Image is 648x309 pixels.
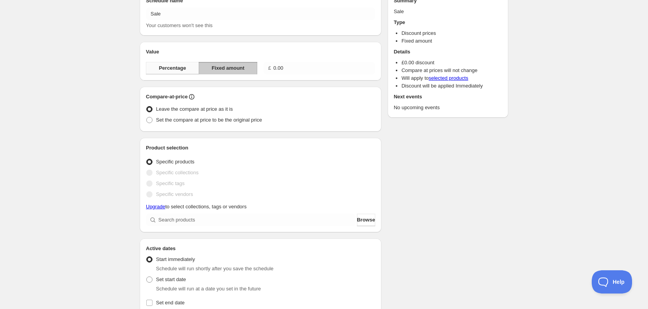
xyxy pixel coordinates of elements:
span: Leave the compare at price as it is [156,106,233,112]
span: Specific products [156,159,194,165]
span: Set the compare at price to be the original price [156,117,262,123]
span: Set start date [156,276,186,282]
span: Schedule will run at a date you set in the future [156,286,261,292]
span: Specific vendors [156,191,193,197]
li: Discount prices [402,29,502,37]
input: Search products [158,214,355,226]
h2: Active dates [146,245,375,252]
button: Fixed amount [199,62,257,74]
h2: Details [394,48,502,56]
h2: Next events [394,93,502,101]
h2: Value [146,48,375,56]
a: selected products [429,75,468,81]
span: Fixed amount [211,64,244,72]
button: Browse [357,214,375,226]
a: Upgrade [146,204,165,209]
li: Fixed amount [402,37,502,45]
button: Percentage [146,62,199,74]
span: Percentage [159,64,186,72]
h2: Product selection [146,144,375,152]
li: Discount will be applied Immediately [402,82,502,90]
p: to select collections, tags or vendors [146,203,375,211]
span: Specific tags [156,180,185,186]
li: £ 0.00 discount [402,59,502,67]
span: Schedule will run shortly after you save the schedule [156,266,274,271]
p: Sale [394,8,502,15]
p: No upcoming events [394,104,502,112]
span: Browse [357,216,375,224]
span: Start immediately [156,256,195,262]
span: Specific collections [156,170,199,175]
iframe: Toggle Customer Support [592,270,632,294]
span: Set end date [156,300,185,306]
h2: Compare-at-price [146,93,188,101]
li: Will apply to [402,74,502,82]
span: Your customers won't see this [146,22,213,28]
h2: Type [394,19,502,26]
li: Compare at prices will not change [402,67,502,74]
span: £ [268,65,271,71]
